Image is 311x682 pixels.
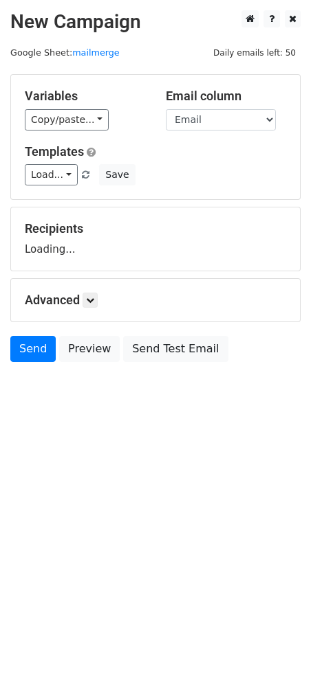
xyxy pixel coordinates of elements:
[10,10,301,34] h2: New Campaign
[208,47,301,58] a: Daily emails left: 50
[25,164,78,185] a: Load...
[10,47,120,58] small: Google Sheet:
[25,144,84,159] a: Templates
[25,221,286,236] h5: Recipients
[166,89,286,104] h5: Email column
[25,89,145,104] h5: Variables
[25,109,109,130] a: Copy/paste...
[123,336,228,362] a: Send Test Email
[208,45,301,60] span: Daily emails left: 50
[25,221,286,257] div: Loading...
[72,47,120,58] a: mailmerge
[99,164,135,185] button: Save
[10,336,56,362] a: Send
[59,336,120,362] a: Preview
[25,293,286,308] h5: Advanced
